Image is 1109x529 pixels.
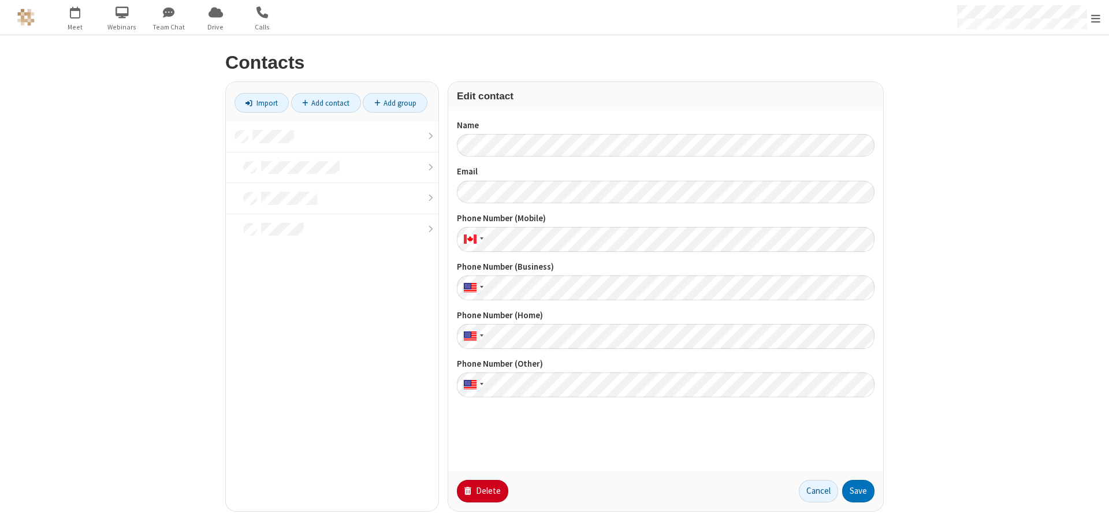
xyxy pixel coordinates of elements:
a: Add group [363,93,427,113]
img: QA Selenium DO NOT DELETE OR CHANGE [17,9,35,26]
button: Cancel [799,480,838,503]
div: United States: + 1 [457,372,487,397]
div: United States: + 1 [457,275,487,300]
label: Name [457,119,874,132]
span: Calls [241,22,284,32]
label: Email [457,165,874,178]
h2: Contacts [225,53,884,73]
label: Phone Number (Other) [457,357,874,371]
div: United States: + 1 [457,324,487,349]
span: Webinars [101,22,144,32]
div: Canada: + 1 [457,227,487,252]
span: Meet [54,22,97,32]
iframe: Chat [1080,499,1100,521]
label: Phone Number (Business) [457,260,874,274]
span: Team Chat [147,22,191,32]
label: Phone Number (Home) [457,309,874,322]
span: Drive [194,22,237,32]
label: Phone Number (Mobile) [457,212,874,225]
button: Save [842,480,874,503]
a: Import [235,93,289,113]
a: Add contact [291,93,361,113]
button: Delete [457,480,508,503]
h3: Edit contact [457,91,874,102]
